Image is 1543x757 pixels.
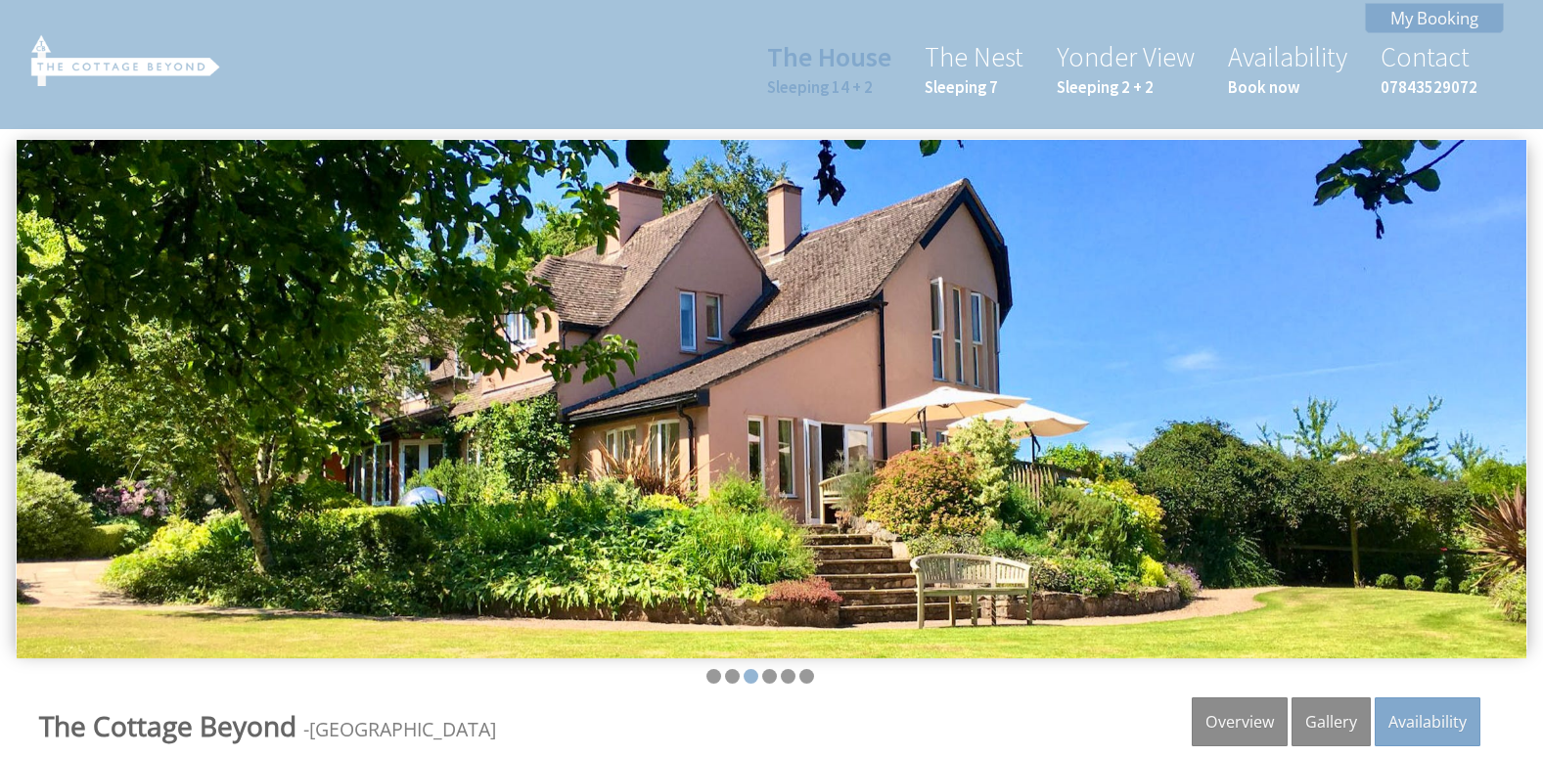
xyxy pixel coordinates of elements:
a: [GEOGRAPHIC_DATA] [309,716,496,742]
small: Sleeping 14 + 2 [767,76,891,98]
span: The Cottage Beyond [39,707,296,744]
a: My Booking [1365,3,1504,33]
small: 07843529072 [1381,76,1477,98]
a: Availability [1375,697,1480,746]
a: The Cottage Beyond [39,707,303,744]
a: Contact07843529072 [1381,39,1477,98]
small: Sleeping 2 + 2 [1057,76,1195,98]
a: AvailabilityBook now [1228,39,1347,98]
a: Overview [1192,697,1288,746]
small: Book now [1228,76,1347,98]
a: Gallery [1292,697,1371,746]
small: Sleeping 7 [925,76,1023,98]
a: The NestSleeping 7 [925,39,1023,98]
img: The Cottage Beyond [27,31,223,86]
span: - [303,716,496,742]
a: Yonder ViewSleeping 2 + 2 [1057,39,1195,98]
a: The HouseSleeping 14 + 2 [767,39,891,98]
